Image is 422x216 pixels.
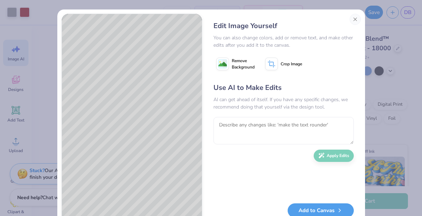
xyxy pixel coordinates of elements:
div: AI can get ahead of itself. If you have any specific changes, we recommend doing that yourself vi... [213,96,354,111]
div: Use AI to Make Edits [213,83,354,93]
button: Remove Background [213,55,257,73]
div: You can also change colors, add or remove text, and make other edits after you add it to the canvas. [213,34,354,49]
button: Close [350,14,361,25]
div: Edit Image Yourself [213,21,354,31]
button: Crop Image [262,55,306,73]
span: Remove Background [232,58,255,70]
span: Crop Image [281,61,302,67]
